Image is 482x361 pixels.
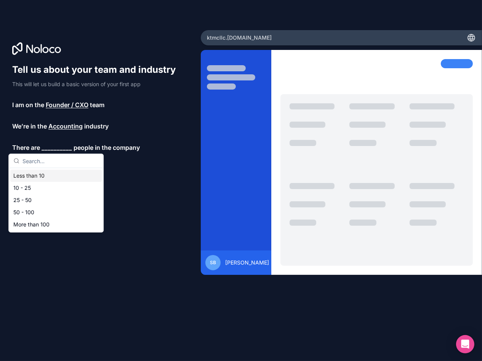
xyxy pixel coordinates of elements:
div: Less than 10 [10,170,102,182]
p: This will let us build a basic version of your first app [12,80,183,88]
div: Suggestions [9,168,103,232]
div: 50 - 100 [10,206,102,218]
span: industry [84,122,109,131]
span: people in the company [74,143,140,152]
span: __________ [42,143,72,152]
h1: Tell us about your team and industry [12,64,183,76]
div: 25 - 50 [10,194,102,206]
span: I am on the [12,100,44,109]
span: team [90,100,104,109]
div: 10 - 25 [10,182,102,194]
span: There are [12,143,40,152]
span: Accounting [48,122,83,131]
span: ktmcllc .[DOMAIN_NAME] [207,34,272,42]
span: We’re in the [12,122,47,131]
div: More than 100 [10,218,102,231]
div: Open Intercom Messenger [456,335,474,353]
span: Founder / CXO [46,100,88,109]
span: SB [210,260,216,266]
input: Search... [22,154,99,168]
span: [PERSON_NAME] [225,259,269,266]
